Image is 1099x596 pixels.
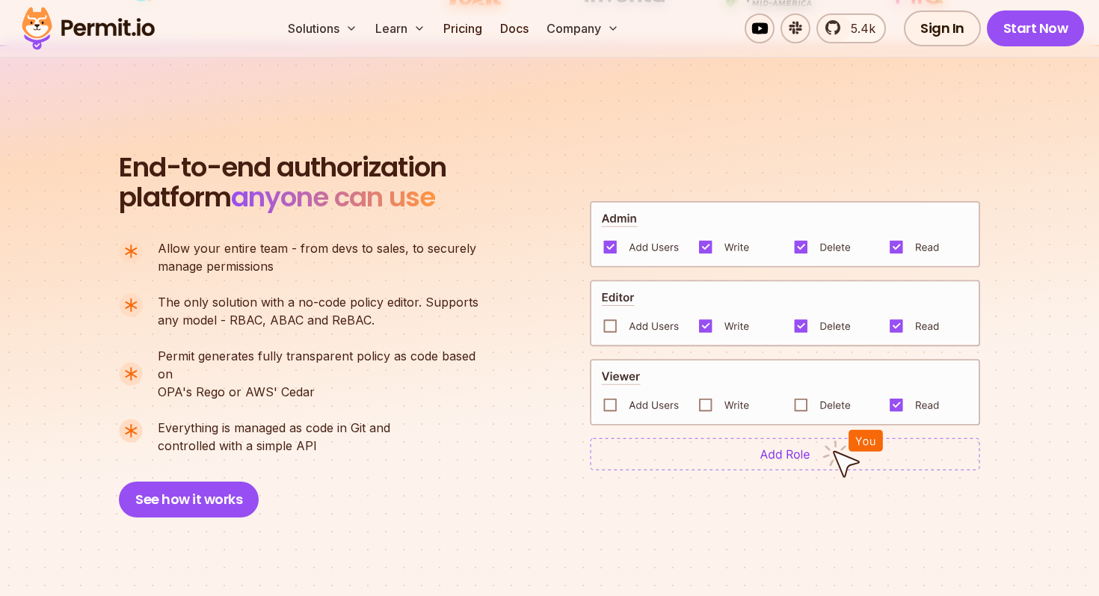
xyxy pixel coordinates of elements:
[158,419,390,455] p: controlled with a simple API
[541,13,625,43] button: Company
[119,482,259,517] button: See how it works
[904,10,981,46] a: Sign In
[158,293,478,311] span: The only solution with a no-code policy editor. Supports
[158,347,491,383] span: Permit generates fully transparent policy as code based on
[158,293,478,329] p: any model - RBAC, ABAC and ReBAC.
[437,13,488,43] a: Pricing
[158,419,390,437] span: Everything is managed as code in Git and
[231,178,435,216] span: anyone can use
[119,153,446,182] span: End-to-end authorization
[842,19,875,37] span: 5.4k
[158,347,491,401] p: OPA's Rego or AWS' Cedar
[369,13,431,43] button: Learn
[816,13,886,43] a: 5.4k
[282,13,363,43] button: Solutions
[15,3,161,54] img: Permit logo
[158,239,476,275] p: manage permissions
[119,153,446,212] h2: platform
[987,10,1085,46] a: Start Now
[158,239,476,257] span: Allow your entire team - from devs to sales, to securely
[494,13,535,43] a: Docs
